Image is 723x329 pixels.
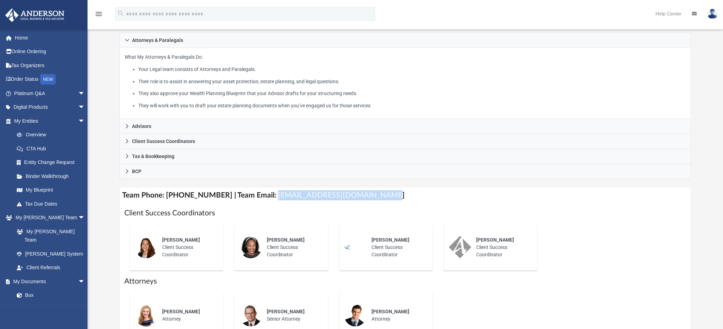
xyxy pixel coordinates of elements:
p: What My Attorneys & Paralegals Do: [125,53,686,110]
img: Anderson Advisors Platinum Portal [3,8,67,22]
a: Tax Organizers [5,58,96,72]
h4: Team Phone: [PHONE_NUMBER] | Team Email: [EMAIL_ADDRESS][DOMAIN_NAME] [119,187,691,203]
a: My Blueprint [10,183,92,197]
div: NEW [40,74,56,85]
a: Client Referrals [10,261,92,275]
span: [PERSON_NAME] [476,237,514,243]
a: Attorneys & Paralegals [119,33,691,48]
a: Box [10,288,89,302]
a: Digital Productsarrow_drop_down [5,100,96,114]
a: Tax Due Dates [10,197,96,211]
span: [PERSON_NAME] [267,309,305,314]
img: thumbnail [135,236,157,258]
span: arrow_drop_down [78,100,92,115]
div: Attorney [157,303,218,328]
span: arrow_drop_down [78,114,92,128]
span: arrow_drop_down [78,274,92,289]
a: Overview [10,128,96,142]
img: User Pic [707,9,718,19]
span: Advisors [132,124,151,129]
a: [PERSON_NAME] System [10,247,92,261]
li: They will work with you to draft your estate planning documents when you’ve engaged us for those ... [138,101,686,110]
a: My [PERSON_NAME] Team [10,224,89,247]
img: thumbnail [344,244,367,250]
li: Your Legal team consists of Attorneys and Paralegals. [138,65,686,74]
span: [PERSON_NAME] [162,237,200,243]
div: Client Success Coordinator [157,231,218,263]
span: arrow_drop_down [78,211,92,225]
a: Order StatusNEW [5,72,96,87]
img: thumbnail [449,236,471,258]
a: Tax & Bookkeeping [119,149,691,164]
span: arrow_drop_down [78,86,92,101]
span: [PERSON_NAME] [371,309,409,314]
a: Entity Change Request [10,156,96,170]
li: They also approve your Wealth Planning Blueprint that your Advisor drafts for your structuring ne... [138,89,686,98]
span: [PERSON_NAME] [371,237,409,243]
a: Online Ordering [5,45,96,59]
img: thumbnail [239,304,262,327]
i: search [117,9,125,17]
div: Client Success Coordinator [262,231,323,263]
li: Their role is to assist in answering your asset protection, estate planning, and legal questions. [138,77,686,86]
div: Attorneys & Paralegals [119,48,691,119]
a: My Entitiesarrow_drop_down [5,114,96,128]
img: thumbnail [239,236,262,258]
a: CTA Hub [10,142,96,156]
h1: Attorneys [124,276,687,286]
span: BCP [132,169,141,174]
span: Tax & Bookkeeping [132,154,174,159]
div: Attorney [367,303,428,328]
span: Attorneys & Paralegals [132,38,183,43]
h1: Client Success Coordinators [124,208,687,218]
a: BCP [119,164,691,179]
span: Client Success Coordinators [132,139,195,144]
img: thumbnail [344,304,367,327]
a: My Documentsarrow_drop_down [5,274,92,288]
a: Binder Walkthrough [10,169,96,183]
a: My [PERSON_NAME] Teamarrow_drop_down [5,211,92,225]
div: Client Success Coordinator [471,231,533,263]
span: [PERSON_NAME] [162,309,200,314]
a: Platinum Q&Aarrow_drop_down [5,86,96,100]
img: thumbnail [135,304,157,327]
a: Home [5,31,96,45]
a: Meeting Minutes [10,302,92,316]
div: Client Success Coordinator [367,231,428,263]
div: Senior Attorney [262,303,323,328]
a: Client Success Coordinators [119,134,691,149]
span: [PERSON_NAME] [267,237,305,243]
a: menu [95,13,103,18]
a: Advisors [119,119,691,134]
i: menu [95,10,103,18]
